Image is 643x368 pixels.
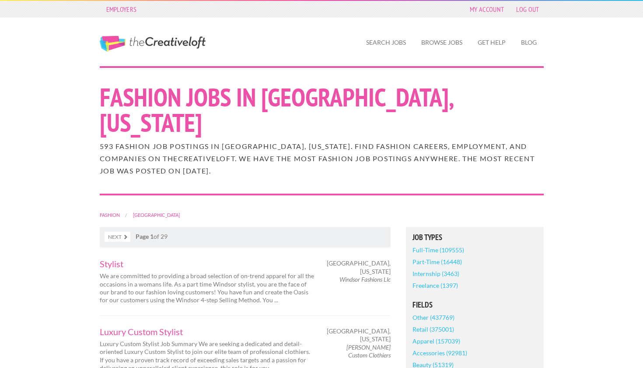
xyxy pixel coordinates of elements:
a: Log Out [512,3,543,15]
a: Luxury Custom Stylist [100,327,314,336]
a: Other (437769) [412,311,454,323]
a: Fashion [100,212,120,218]
span: [GEOGRAPHIC_DATA], [US_STATE] [327,259,391,275]
a: Blog [514,32,544,53]
a: Retail (375001) [412,323,454,335]
em: Windsor Fashions Llc [339,276,391,283]
nav: of 29 [100,227,391,247]
a: Stylist [100,259,314,268]
a: Freelance (1397) [412,280,458,291]
h5: Fields [412,301,537,309]
h1: Fashion Jobs in [GEOGRAPHIC_DATA], [US_STATE] [100,85,544,135]
a: Accessories (92981) [412,347,467,359]
a: Part-Time (16448) [412,256,462,268]
strong: Page 1 [136,233,154,240]
a: Employers [102,3,141,15]
span: [GEOGRAPHIC_DATA], [US_STATE] [327,327,391,343]
a: The Creative Loft [100,36,206,52]
a: Apparel (157039) [412,335,460,347]
em: [PERSON_NAME] Custom Clothiers [346,343,391,359]
a: Search Jobs [359,32,413,53]
a: Browse Jobs [414,32,469,53]
a: My Account [465,3,508,15]
h5: Job Types [412,234,537,241]
h2: 593 Fashion job postings in [GEOGRAPHIC_DATA], [US_STATE]. Find Fashion careers, employment, and ... [100,140,544,177]
a: [GEOGRAPHIC_DATA] [133,212,180,218]
p: We are committed to providing a broad selection of on-trend apparel for all the occasions in a wo... [100,272,314,304]
a: Get Help [471,32,513,53]
a: Full-Time (109555) [412,244,464,256]
a: Internship (3463) [412,268,459,280]
a: Next [105,232,130,242]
